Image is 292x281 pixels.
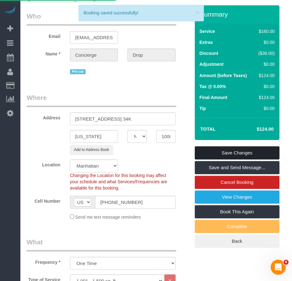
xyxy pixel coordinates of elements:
[199,28,215,34] label: Service
[195,190,279,204] a: View Changes
[4,6,16,15] img: Automaid Logo
[83,10,199,16] div: Booking saved successfully!
[200,11,276,18] h3: Summary
[22,49,65,57] label: Name *
[256,39,275,45] div: $0.00
[70,145,113,155] button: Add to Address Book
[27,12,176,26] legend: Who
[127,49,176,61] input: Last Name
[199,94,227,101] label: Final Amount
[284,260,289,265] span: 6
[95,196,176,209] input: Cell Number
[256,83,275,90] div: $0.00
[22,257,65,265] label: Frequency *
[199,83,226,90] label: Tax @ 0.00%
[200,126,216,132] strong: Total
[256,72,275,79] div: $124.00
[70,173,167,190] span: Changing the Location for this booking may affect your schedule and what Services/Frequencies are...
[195,176,279,189] a: Cancel Booking
[199,105,206,112] label: Tip
[199,39,213,45] label: Extras
[196,9,199,16] button: ×
[70,130,118,143] input: City
[199,72,247,79] label: Amount (before Taxes)
[70,69,86,74] span: Pet-cat
[27,237,176,252] legend: What
[199,61,224,67] label: Adjustment
[271,260,286,275] iframe: Intercom live chat
[70,49,118,61] input: First Name
[195,146,279,159] a: Save Changes
[199,50,218,56] label: Discount
[256,28,275,34] div: $160.00
[195,161,279,174] a: Save and Send Message...
[238,127,273,132] h4: $124.00
[27,93,176,107] legend: Where
[195,235,279,248] a: Back
[75,215,141,220] span: Send me text message reminders
[22,112,65,121] label: Address
[22,159,65,168] label: Location
[256,94,275,101] div: $124.00
[256,61,275,67] div: $0.00
[256,50,275,56] div: ($36.00)
[195,205,279,218] a: Book This Again
[70,31,118,44] input: Email
[22,196,65,204] label: Cell Number
[156,130,176,143] input: Zip Code
[256,105,275,112] div: $0.00
[22,31,65,39] label: Email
